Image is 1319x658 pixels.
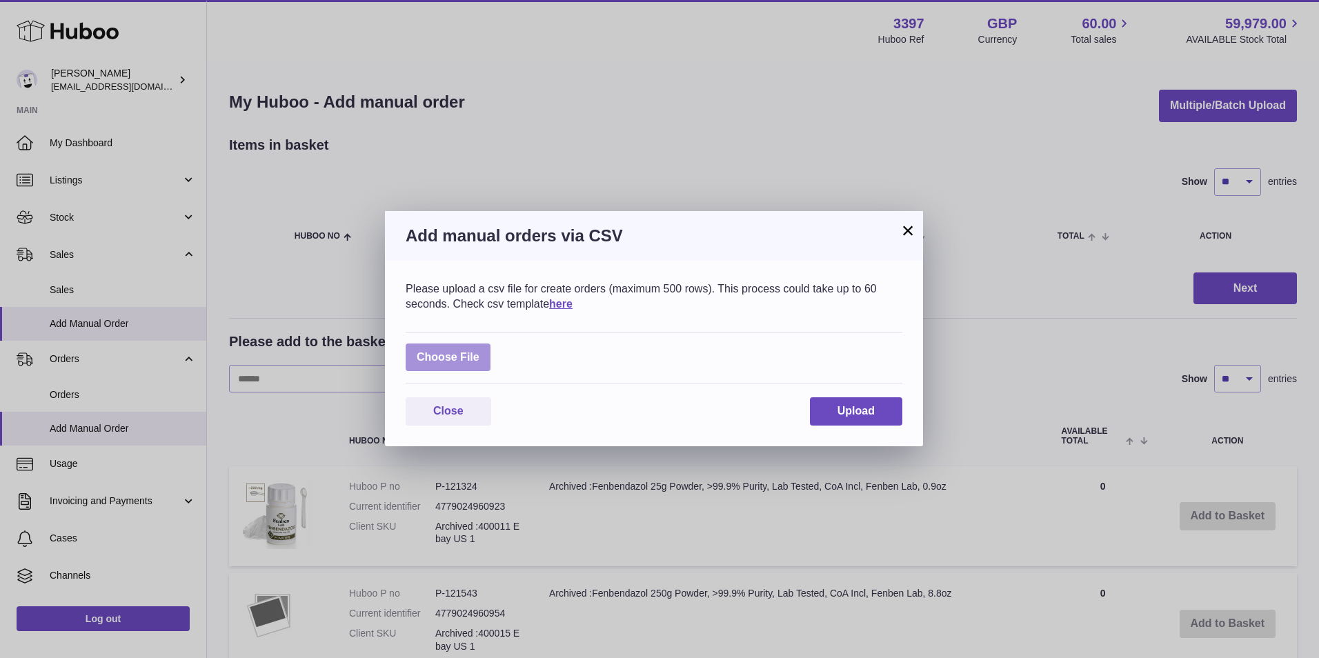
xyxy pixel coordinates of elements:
span: Choose File [406,343,490,372]
div: Please upload a csv file for create orders (maximum 500 rows). This process could take up to 60 s... [406,281,902,311]
button: Close [406,397,491,426]
a: here [549,298,573,310]
button: × [900,222,916,239]
span: Upload [837,405,875,417]
span: Close [433,405,464,417]
h3: Add manual orders via CSV [406,225,902,247]
button: Upload [810,397,902,426]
